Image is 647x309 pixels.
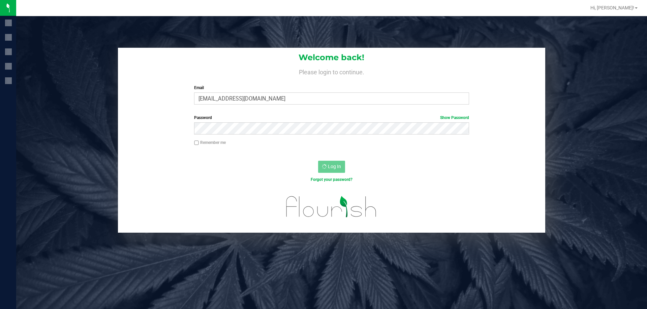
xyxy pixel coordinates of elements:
[278,190,385,224] img: flourish_logo.svg
[194,140,226,146] label: Remember me
[118,67,545,75] h4: Please login to continue.
[194,85,469,91] label: Email
[318,161,345,173] button: Log In
[590,5,634,10] span: Hi, [PERSON_NAME]!
[118,53,545,62] h1: Welcome back!
[311,177,352,182] a: Forgot your password?
[194,141,199,145] input: Remember me
[328,164,341,169] span: Log In
[440,115,469,120] a: Show Password
[194,115,212,120] span: Password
